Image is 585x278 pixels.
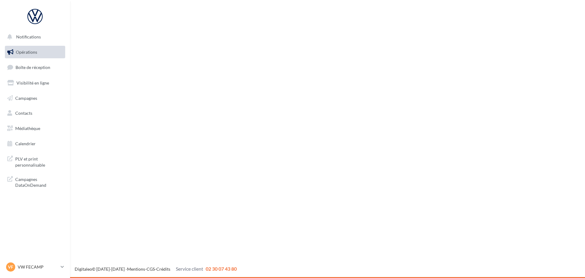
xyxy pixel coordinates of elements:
span: Calendrier [15,141,36,146]
a: Opérations [4,46,66,59]
a: VF VW FECAMP [5,261,65,273]
span: Notifications [16,34,41,39]
span: VF [8,264,13,270]
span: PLV et print personnalisable [15,155,63,168]
span: Campagnes DataOnDemand [15,175,63,188]
a: Contacts [4,107,66,120]
span: Contacts [15,110,32,116]
a: Calendrier [4,137,66,150]
span: Campagnes [15,95,37,100]
a: Médiathèque [4,122,66,135]
span: Opérations [16,49,37,55]
span: Boîte de réception [16,65,50,70]
a: Campagnes DataOnDemand [4,173,66,191]
p: VW FECAMP [18,264,58,270]
span: Visibilité en ligne [16,80,49,85]
a: Mentions [127,266,145,272]
span: Médiathèque [15,126,40,131]
span: © [DATE]-[DATE] - - - [75,266,237,272]
a: Digitaleo [75,266,92,272]
a: Crédits [156,266,170,272]
a: Campagnes [4,92,66,105]
a: Visibilité en ligne [4,77,66,89]
a: PLV et print personnalisable [4,152,66,170]
a: CGS [147,266,155,272]
button: Notifications [4,31,64,43]
a: Boîte de réception [4,61,66,74]
span: 02 30 07 43 80 [206,266,237,272]
span: Service client [176,266,203,272]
